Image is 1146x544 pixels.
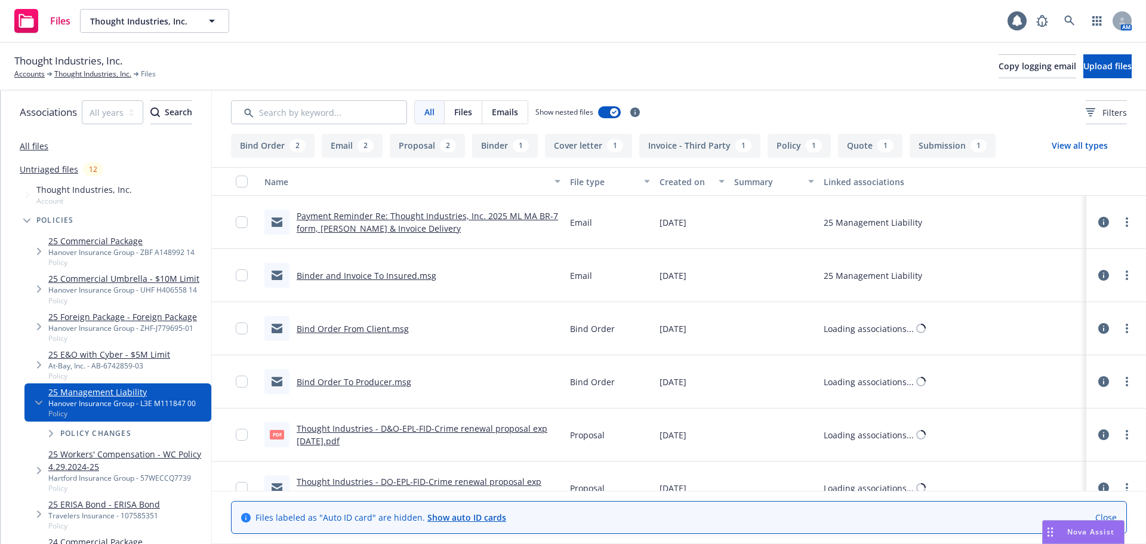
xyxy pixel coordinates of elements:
[513,139,529,152] div: 1
[150,107,160,117] svg: Search
[545,134,632,158] button: Cover letter
[36,217,74,224] span: Policies
[48,361,170,371] div: At-Bay, Inc. - AB-6742859-03
[877,139,894,152] div: 1
[819,167,1086,196] button: Linked associations
[36,196,132,206] span: Account
[48,498,160,511] a: 25 ERISA Bond - ERISA Bond
[20,105,77,120] span: Associations
[390,134,465,158] button: Proposal
[1095,511,1117,524] a: Close
[1120,215,1134,229] a: more
[570,482,605,494] span: Proposal
[570,429,605,441] span: Proposal
[90,15,193,27] span: Thought Industries, Inc.
[14,69,45,79] a: Accounts
[48,511,160,521] div: Travelers Insurance - 107585351
[824,322,914,335] div: Loading associations...
[150,100,192,124] button: SearchSearch
[655,167,729,196] button: Created on
[1085,9,1109,33] a: Switch app
[236,376,248,388] input: Toggle Row Selected
[83,162,103,176] div: 12
[236,269,248,281] input: Toggle Row Selected
[297,376,411,388] a: Bind Order To Producer.msg
[1120,268,1134,282] a: more
[141,69,156,79] span: Files
[48,521,160,531] span: Policy
[660,269,686,282] span: [DATE]
[297,210,558,234] a: Payment Reminder Re: Thought Industries, Inc. 2025 ML MA BR-7 form, [PERSON_NAME] & Invoice Delivery
[838,134,902,158] button: Quote
[50,16,70,26] span: Files
[824,269,922,282] div: 25 Management Liability
[20,140,48,152] a: All files
[20,163,78,176] a: Untriaged files
[1058,9,1082,33] a: Search
[289,139,306,152] div: 2
[570,176,637,188] div: File type
[570,269,592,282] span: Email
[570,216,592,229] span: Email
[660,216,686,229] span: [DATE]
[910,134,996,158] button: Submission
[1120,321,1134,336] a: more
[260,167,565,196] button: Name
[48,272,199,285] a: 25 Commercial Umbrella - $10M Limit
[824,216,922,229] div: 25 Management Liability
[358,139,374,152] div: 2
[48,235,195,247] a: 25 Commercial Package
[297,323,409,334] a: Bind Order From Client.msg
[1043,521,1058,543] div: Drag to move
[322,134,383,158] button: Email
[231,134,315,158] button: Bind Order
[264,176,547,188] div: Name
[48,448,207,473] a: 25 Workers' Compensation - WC Policy 4.29.2024-25
[660,176,711,188] div: Created on
[424,106,435,118] span: All
[660,429,686,441] span: [DATE]
[1083,54,1132,78] button: Upload files
[1033,134,1127,158] button: View all types
[639,134,760,158] button: Invoice - Third Party
[824,482,914,494] div: Loading associations...
[824,429,914,441] div: Loading associations...
[297,423,547,447] a: Thought Industries - D&O-EPL-FID-Crime renewal proposal exp [DATE].pdf
[565,167,655,196] button: File type
[735,139,751,152] div: 1
[54,69,131,79] a: Thought Industries, Inc.
[1030,9,1054,33] a: Report a Bug
[660,322,686,335] span: [DATE]
[48,333,197,343] span: Policy
[570,376,615,388] span: Bind Order
[1102,106,1127,119] span: Filters
[454,106,472,118] span: Files
[1120,374,1134,389] a: more
[1042,520,1125,544] button: Nova Assist
[150,101,192,124] div: Search
[14,53,122,69] span: Thought Industries, Inc.
[492,106,518,118] span: Emails
[999,54,1076,78] button: Copy logging email
[971,139,987,152] div: 1
[1083,60,1132,72] span: Upload files
[48,285,199,295] div: Hanover Insurance Group - UHF H406558 14
[231,100,407,124] input: Search by keyword...
[48,247,195,257] div: Hanover Insurance Group - ZBF A148992 14
[1067,527,1114,537] span: Nova Assist
[535,107,593,117] span: Show nested files
[48,323,197,333] div: Hanover Insurance Group - ZHF-J779695-01
[236,216,248,228] input: Toggle Row Selected
[734,176,801,188] div: Summary
[236,482,248,494] input: Toggle Row Selected
[768,134,831,158] button: Policy
[472,134,538,158] button: Binder
[824,176,1082,188] div: Linked associations
[80,9,229,33] button: Thought Industries, Inc.
[1086,106,1127,119] span: Filters
[255,511,506,524] span: Files labeled as "Auto ID card" are hidden.
[1120,481,1134,495] a: more
[999,60,1076,72] span: Copy logging email
[236,176,248,188] input: Select all
[427,512,506,523] a: Show auto ID cards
